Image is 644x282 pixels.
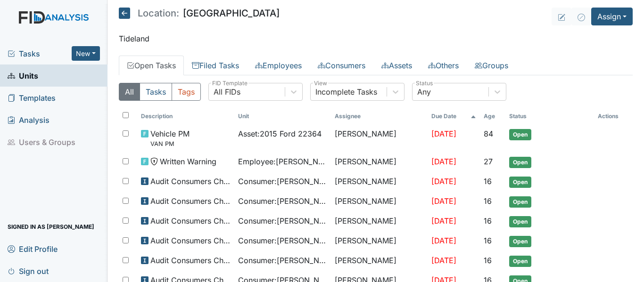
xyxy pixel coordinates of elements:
[137,108,234,124] th: Toggle SortBy
[484,256,492,265] span: 16
[8,242,58,256] span: Edit Profile
[591,8,633,25] button: Assign
[8,90,56,105] span: Templates
[8,48,72,59] a: Tasks
[150,215,230,226] span: Audit Consumers Charts
[238,156,327,167] span: Employee : [PERSON_NAME]
[214,86,240,97] div: All FIDs
[509,236,531,247] span: Open
[509,256,531,267] span: Open
[331,231,428,251] td: [PERSON_NAME]
[238,255,327,266] span: Consumer : [PERSON_NAME]
[509,129,531,140] span: Open
[184,56,247,75] a: Filed Tasks
[150,255,230,266] span: Audit Consumers Charts
[150,128,190,148] span: Vehicle PM VAN PM
[431,129,456,138] span: [DATE]
[315,86,377,97] div: Incomplete Tasks
[373,56,420,75] a: Assets
[238,195,327,207] span: Consumer : [PERSON_NAME][GEOGRAPHIC_DATA]
[420,56,467,75] a: Others
[431,216,456,226] span: [DATE]
[509,216,531,227] span: Open
[331,211,428,231] td: [PERSON_NAME]
[331,124,428,152] td: [PERSON_NAME]
[331,251,428,271] td: [PERSON_NAME]
[150,139,190,148] small: VAN PM
[431,236,456,245] span: [DATE]
[247,56,310,75] a: Employees
[480,108,506,124] th: Toggle SortBy
[484,157,493,166] span: 27
[431,157,456,166] span: [DATE]
[331,152,428,172] td: [PERSON_NAME]
[8,68,38,83] span: Units
[119,33,633,44] p: Tideland
[150,235,230,246] span: Audit Consumers Charts
[119,8,280,19] h5: [GEOGRAPHIC_DATA]
[310,56,373,75] a: Consumers
[594,108,633,124] th: Actions
[417,86,431,97] div: Any
[119,83,201,101] div: Type filter
[119,56,184,75] a: Open Tasks
[331,108,428,124] th: Assignee
[8,219,94,234] span: Signed in as [PERSON_NAME]
[484,236,492,245] span: 16
[467,56,516,75] a: Groups
[238,128,322,139] span: Asset : 2015 Ford 22364
[138,8,179,18] span: Location:
[8,113,50,127] span: Analysis
[238,215,327,226] span: Consumer : [PERSON_NAME]
[431,177,456,186] span: [DATE]
[509,177,531,188] span: Open
[431,196,456,206] span: [DATE]
[331,192,428,211] td: [PERSON_NAME]
[172,83,201,101] button: Tags
[509,196,531,208] span: Open
[119,83,140,101] button: All
[505,108,594,124] th: Toggle SortBy
[428,108,480,124] th: Toggle SortBy
[160,156,216,167] span: Written Warning
[484,216,492,226] span: 16
[72,46,100,61] button: New
[140,83,172,101] button: Tasks
[509,157,531,168] span: Open
[8,264,49,278] span: Sign out
[150,195,230,207] span: Audit Consumers Charts
[484,196,492,206] span: 16
[484,177,492,186] span: 16
[123,112,129,118] input: Toggle All Rows Selected
[238,176,327,187] span: Consumer : [PERSON_NAME]
[238,235,327,246] span: Consumer : [PERSON_NAME]
[484,129,493,138] span: 84
[150,176,230,187] span: Audit Consumers Charts
[234,108,331,124] th: Toggle SortBy
[331,172,428,192] td: [PERSON_NAME]
[431,256,456,265] span: [DATE]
